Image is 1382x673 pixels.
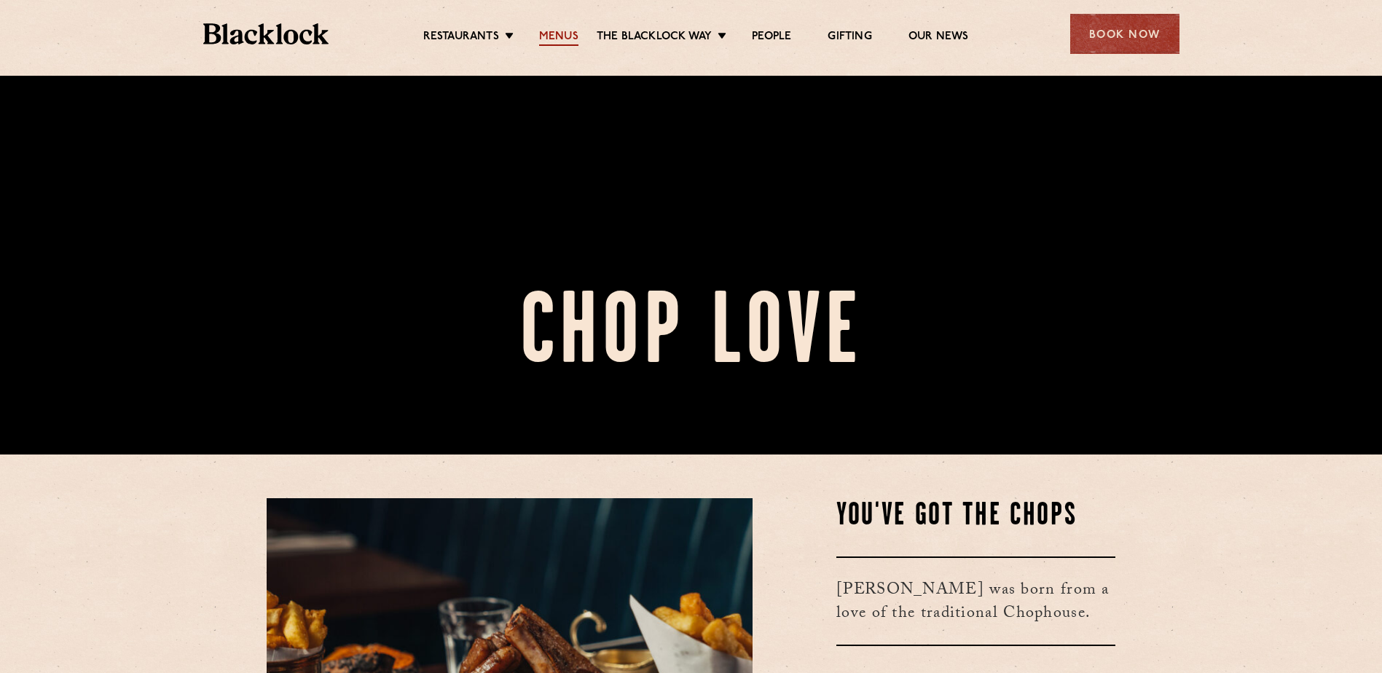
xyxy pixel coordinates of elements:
a: People [752,30,791,46]
a: Gifting [828,30,871,46]
a: Menus [539,30,578,46]
img: BL_Textured_Logo-footer-cropped.svg [203,23,329,44]
h2: You've Got The Chops [836,498,1115,535]
h3: [PERSON_NAME] was born from a love of the traditional Chophouse. [836,556,1115,646]
a: The Blacklock Way [597,30,712,46]
a: Restaurants [423,30,499,46]
div: Book Now [1070,14,1179,54]
a: Our News [908,30,969,46]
